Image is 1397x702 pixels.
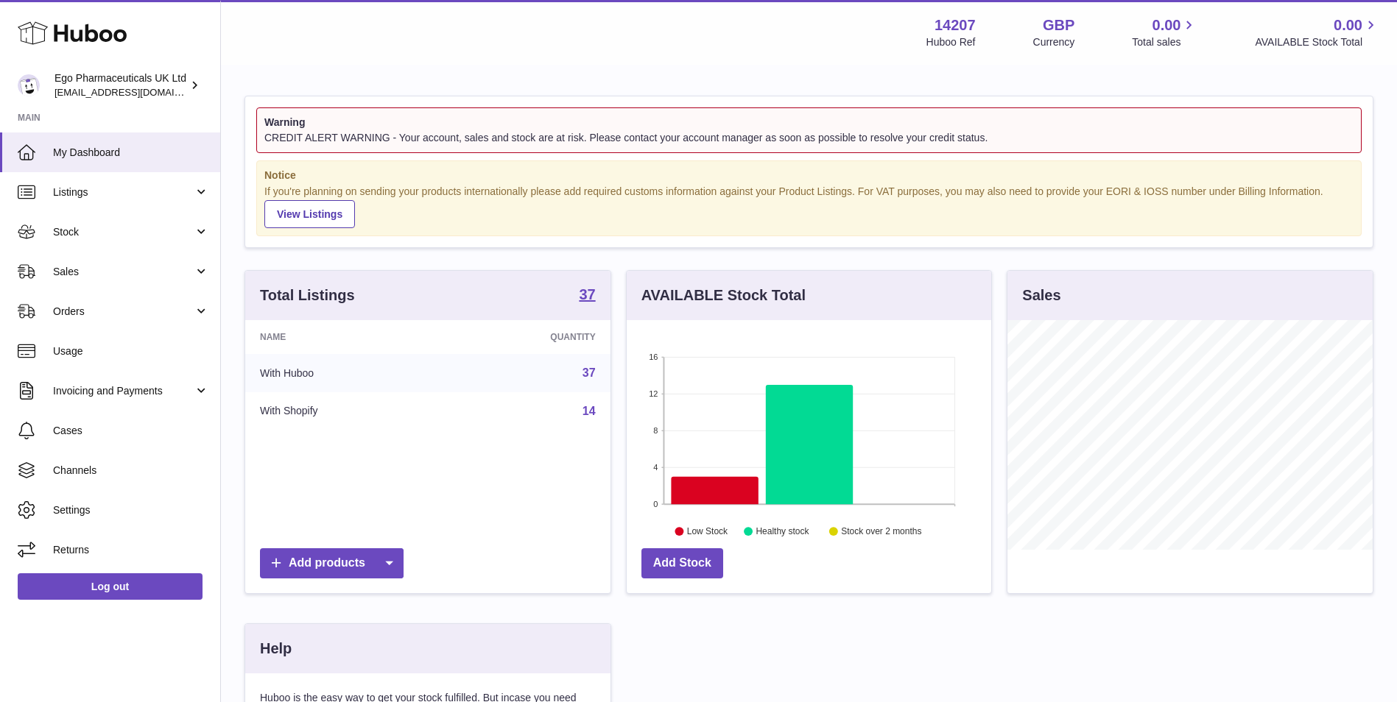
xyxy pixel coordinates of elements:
td: With Huboo [245,354,442,392]
h3: AVAILABLE Stock Total [641,286,806,305]
a: 37 [579,287,595,305]
span: Usage [53,344,209,358]
td: With Shopify [245,392,442,430]
text: 4 [653,463,658,472]
span: [EMAIL_ADDRESS][DOMAIN_NAME] [54,86,217,98]
span: 0.00 [1153,15,1181,35]
text: 8 [653,426,658,435]
img: internalAdmin-14207@internal.huboo.com [18,74,40,96]
span: Returns [53,543,209,557]
text: 12 [649,389,658,398]
span: Stock [53,225,194,239]
a: 37 [583,366,596,379]
a: Add products [260,548,404,578]
span: Sales [53,265,194,279]
text: 0 [653,500,658,508]
span: Orders [53,305,194,319]
span: Invoicing and Payments [53,384,194,398]
a: View Listings [264,200,355,228]
text: Healthy stock [756,527,809,537]
h3: Sales [1022,286,1060,305]
text: Low Stock [687,527,728,537]
span: Settings [53,503,209,517]
a: 14 [583,405,596,417]
div: If you're planning on sending your products internationally please add required customs informati... [264,185,1354,229]
a: Log out [18,573,203,600]
span: Listings [53,185,194,199]
text: Stock over 2 months [841,527,921,537]
span: Cases [53,424,209,438]
strong: 14207 [935,15,976,35]
a: 0.00 AVAILABLE Stock Total [1255,15,1379,49]
div: CREDIT ALERT WARNING - Your account, sales and stock are at risk. Please contact your account man... [264,131,1354,145]
span: Channels [53,464,209,478]
a: Add Stock [641,548,723,578]
strong: GBP [1043,15,1074,35]
strong: Notice [264,169,1354,182]
span: Total sales [1132,35,1197,49]
span: AVAILABLE Stock Total [1255,35,1379,49]
text: 16 [649,352,658,361]
div: Huboo Ref [926,35,976,49]
span: My Dashboard [53,146,209,160]
th: Name [245,320,442,354]
div: Currency [1033,35,1075,49]
strong: Warning [264,116,1354,130]
th: Quantity [442,320,610,354]
h3: Help [260,639,292,659]
strong: 37 [579,287,595,302]
div: Ego Pharmaceuticals UK Ltd [54,71,187,99]
h3: Total Listings [260,286,355,305]
a: 0.00 Total sales [1132,15,1197,49]
span: 0.00 [1334,15,1362,35]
